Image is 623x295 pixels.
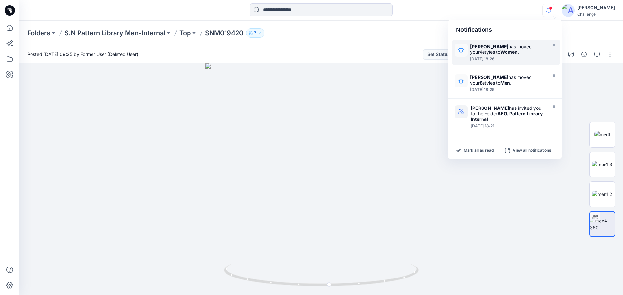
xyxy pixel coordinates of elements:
div: Challenge [577,12,615,17]
div: Tuesday, September 09, 2025 18:21 [471,124,545,128]
img: men1 [594,131,610,138]
span: Posted [DATE] 09:25 by [27,51,138,58]
strong: AEO. Pattern Library Internal [471,111,543,122]
img: men4 360 [590,217,615,231]
p: 7 [254,29,256,37]
p: SNM019420 [205,28,243,38]
p: View all notifications [513,148,551,153]
img: men1 3 [592,161,612,168]
div: has moved your styles to . [470,44,545,55]
p: Mark all as read [464,148,494,153]
div: [PERSON_NAME] [577,4,615,12]
button: Details [579,49,589,60]
div: has invited you to the Folder [471,105,545,122]
div: Tuesday, September 09, 2025 18:26 [470,57,545,61]
a: S.N Pattern Library Men-Internal [65,28,165,38]
strong: [PERSON_NAME] [470,74,508,80]
img: men1 2 [592,191,612,198]
img: AEO. Pattern Library Internal [455,105,468,118]
a: Folders [27,28,50,38]
a: Top [179,28,191,38]
strong: Women [500,49,518,55]
strong: 8 [480,80,483,85]
strong: Men [500,80,510,85]
img: avatar [562,4,575,17]
strong: [PERSON_NAME] [471,105,509,111]
a: Former User (Deleted User) [80,51,138,57]
div: Tuesday, September 09, 2025 18:25 [470,87,545,92]
button: 7 [246,28,264,38]
div: Notifications [448,20,562,40]
strong: 4 [480,49,483,55]
div: has moved your styles to . [470,74,545,85]
strong: [PERSON_NAME] [470,44,508,49]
